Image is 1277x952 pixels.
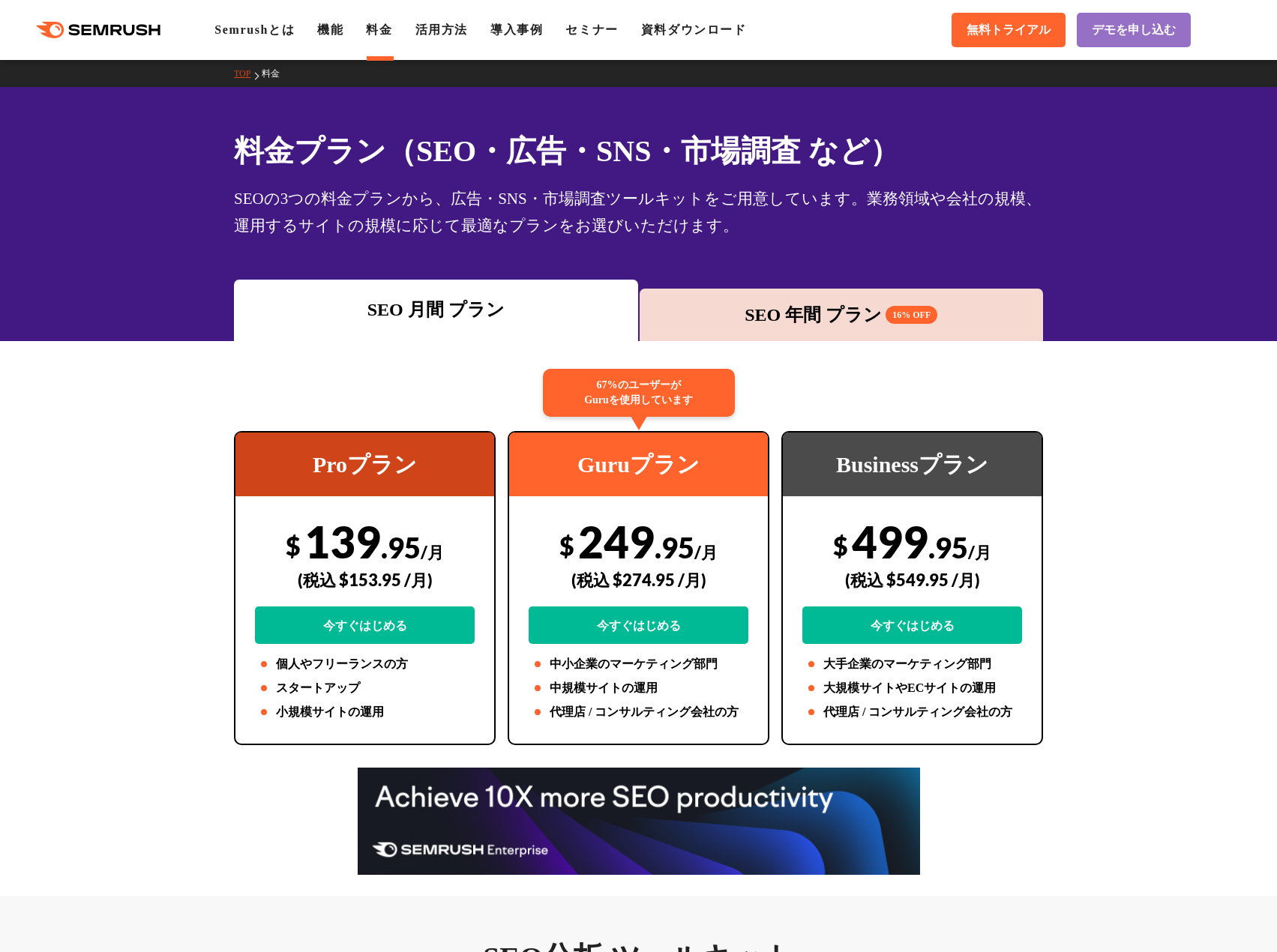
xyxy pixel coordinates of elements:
span: /月 [421,542,444,562]
span: $ [286,530,301,561]
a: 今すぐはじめる [529,606,748,644]
div: (税込 $274.95 /月) [529,553,748,606]
li: 大規模サイトやECサイトの運用 [802,679,1022,697]
span: .95 [928,530,968,564]
span: デモを申し込む [1092,22,1176,38]
li: 中小企業のマーケティング部門 [529,655,748,673]
li: スタートアップ [255,679,475,697]
li: 個人やフリーランスの方 [255,655,475,673]
a: 活用方法 [415,23,468,36]
span: /月 [694,542,718,562]
div: Proプラン [235,433,494,496]
div: SEO 月間 プラン [241,296,631,323]
div: 67%のユーザーが Guruを使用しています [543,369,735,417]
div: SEOの3つの料金プランから、広告・SNS・市場調査ツールキットをご用意しています。業務領域や会社の規模、運用するサイトの規模に応じて最適なプランをお選びいただけます。 [234,185,1043,239]
span: .95 [655,530,694,564]
div: (税込 $153.95 /月) [255,553,475,606]
span: 16% OFF [886,306,937,324]
a: 今すぐはじめる [802,606,1022,644]
div: 249 [529,515,748,644]
li: 大手企業のマーケティング部門 [802,655,1022,673]
div: 139 [255,515,475,644]
span: $ [559,530,574,561]
div: 499 [802,515,1022,644]
a: 無料トライアル [952,13,1066,47]
li: 中規模サイトの運用 [529,679,748,697]
a: 今すぐはじめる [255,606,475,644]
a: デモを申し込む [1077,13,1191,47]
a: 料金 [262,68,291,79]
span: .95 [381,530,421,564]
h1: 料金プラン（SEO・広告・SNS・市場調査 など） [234,129,1043,173]
li: 代理店 / コンサルティング会社の方 [802,703,1022,721]
a: 料金 [366,23,392,36]
li: 代理店 / コンサルティング会社の方 [529,703,748,721]
a: 資料ダウンロード [641,23,747,36]
a: Semrushとは [214,23,295,36]
span: /月 [968,542,991,562]
a: セミナー [565,23,618,36]
div: SEO 年間 プラン [647,301,1036,328]
span: 無料トライアル [967,22,1051,38]
div: Guruプラン [509,433,768,496]
a: 導入事例 [490,23,543,36]
li: 小規模サイトの運用 [255,703,475,721]
div: Businessプラン [783,433,1042,496]
a: 機能 [317,23,343,36]
span: $ [833,530,848,561]
div: (税込 $549.95 /月) [802,553,1022,606]
a: TOP [234,68,262,79]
